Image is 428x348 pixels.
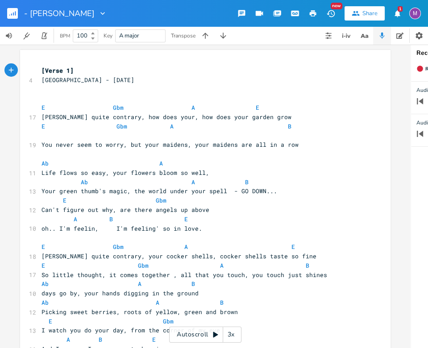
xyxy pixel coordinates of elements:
button: 1 [388,5,406,21]
span: A [191,104,195,112]
span: A [220,261,224,269]
button: Share [345,6,385,21]
span: Ab [42,298,49,307]
span: Gbm [113,243,124,251]
div: Key [104,33,112,38]
span: Gbm [163,317,174,325]
span: E [49,317,52,325]
span: E [184,215,188,223]
span: [GEOGRAPHIC_DATA] - [DATE] [42,76,134,84]
span: B [191,280,195,288]
span: You never seem to worry, but your maidens, your maidens are all in a row [42,141,299,149]
span: [PERSON_NAME] quite contrary, how does your, how does your garden grow [42,113,291,121]
span: E [42,261,45,269]
div: New [331,3,342,9]
span: E [42,243,45,251]
span: E [42,122,45,130]
span: A [74,215,77,223]
span: A [156,298,159,307]
span: A [138,280,141,288]
span: Ab [42,280,49,288]
span: I watch you do your day, from the corner of my eye [42,326,220,334]
span: E [42,104,45,112]
span: B [99,336,102,344]
span: [Verse 1] [42,66,74,75]
span: E [291,243,295,251]
span: Can't figure out why, are there angels up above [42,206,209,214]
div: 3x [223,327,239,343]
span: A [66,336,70,344]
span: E [256,104,259,112]
span: So little thought, it comes together , all that you touch, you touch just shines [42,271,327,279]
span: A major [119,32,139,40]
span: Gbm [156,196,166,204]
span: oh.. I'm feelin, I'm feeling' so in love. [42,224,202,232]
button: New [322,5,340,21]
span: Your green thumb's magic, the world under your spell - GO DOWN... [42,187,277,195]
span: A [191,178,195,186]
span: Life flows so easy, your flowers bloom so well, [42,169,209,177]
span: E [152,336,156,344]
span: [PERSON_NAME] quite contrary, your cocker shells, cocker shells taste so fine [42,252,316,260]
div: Transpose [171,33,195,38]
span: B [288,122,291,130]
div: 1 [398,6,403,12]
span: E [63,196,66,204]
span: B [245,178,249,186]
div: Share [362,9,378,17]
span: A [159,159,163,167]
div: Autoscroll [169,327,241,343]
span: Gbm [138,261,149,269]
div: BPM [60,33,70,38]
span: A [184,243,188,251]
div: melindameshad [409,8,421,19]
span: B [109,215,113,223]
span: Ab [42,159,49,167]
span: B [306,261,309,269]
span: - [PERSON_NAME] [24,9,95,17]
span: days go by, your hands digging in the ground [42,289,199,297]
span: Gbm [116,122,127,130]
span: Ab [81,178,88,186]
button: M [409,3,421,24]
span: Picking sweet berries, roots of yellow, green and brown [42,308,238,316]
span: A [170,122,174,130]
span: Gbm [113,104,124,112]
span: B [220,298,224,307]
